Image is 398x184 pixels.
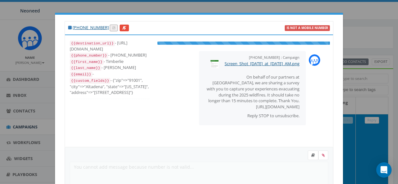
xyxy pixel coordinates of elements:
span: Call this contact by routing a call through the phone number listed in your profile. [112,25,115,30]
div: Open Intercom Messenger [376,162,392,178]
a: [PHONE_NUMBER] [73,25,109,30]
code: {{custom_fields}} [70,78,110,84]
div: - {"zip"=>"91001", "city"=>"Altadena", "state"=>"[US_STATE]", "address"=>"[STREET_ADDRESS]"} [70,77,149,96]
code: {{email}} [70,72,92,77]
code: {{destination_url}} [70,41,115,46]
div: - [70,71,149,77]
a: Screen_Shot_[DATE]_at_[DATE]_AM.png [225,61,299,66]
code: {{first_name}} [70,59,104,65]
small: [PHONE_NUMBER] : Campaign [249,55,299,60]
div: - [PERSON_NAME] [70,65,149,71]
div: - [URL][DOMAIN_NAME] [70,40,149,52]
span: Attach your media [318,150,328,160]
i: This phone number is subscribed and will receive texts. [68,26,72,30]
code: {{phone_number}} [70,53,108,58]
label: is not a mobile number [285,25,330,31]
div: - Timberlie [70,58,149,65]
img: Rally_Corp_Icon.png [309,54,320,66]
label: Insert Template Text [308,150,318,160]
div: - [PHONE_NUMBER] [70,52,149,58]
p: On behalf of our partners at [GEOGRAPHIC_DATA], we are sharing a survey with you to capture your ... [205,74,299,110]
code: {{last_name}} [70,65,101,71]
p: Reply STOP to unsubscribe. [205,113,299,119]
